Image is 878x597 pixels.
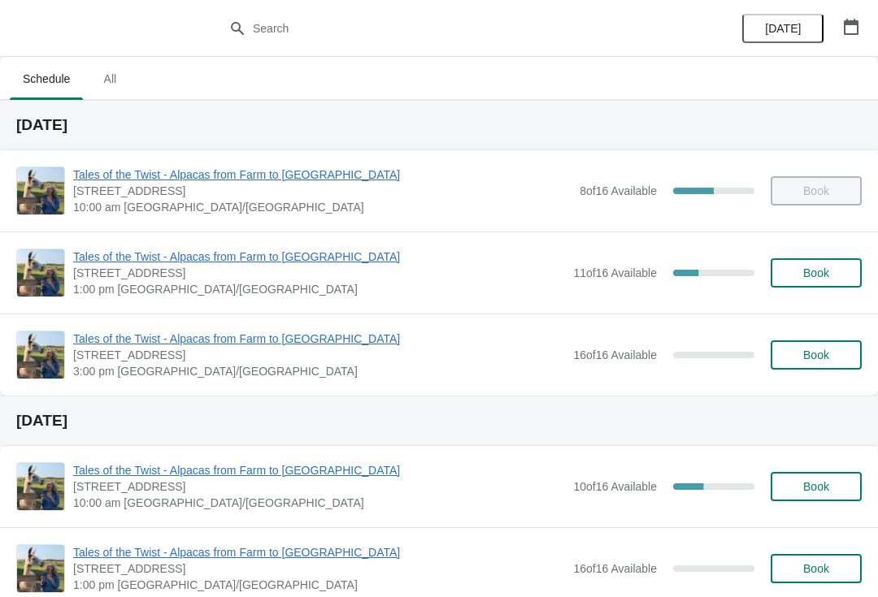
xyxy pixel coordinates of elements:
span: 8 of 16 Available [580,184,657,197]
button: Book [771,258,862,288]
span: [STREET_ADDRESS] [73,265,565,281]
span: 16 of 16 Available [573,348,657,361]
span: [DATE] [765,22,801,35]
span: Book [803,266,829,279]
span: Book [803,348,829,361]
button: Book [771,340,862,370]
h2: [DATE] [16,117,862,133]
img: Tales of the Twist - Alpacas from Farm to Yarn | 5627 Route 12, Tyne Valley, PE, Canada | 10:00 a... [17,463,64,510]
span: 1:00 pm [GEOGRAPHIC_DATA]/[GEOGRAPHIC_DATA] [73,281,565,297]
span: Tales of the Twist - Alpacas from Farm to [GEOGRAPHIC_DATA] [73,167,572,183]
img: Tales of the Twist - Alpacas from Farm to Yarn | 5627 Route 12, Tyne Valley, PE, Canada | 1:00 pm... [17,249,64,296]
button: [DATE] [742,14,824,43]
span: Tales of the Twist - Alpacas from Farm to [GEOGRAPHIC_DATA] [73,462,565,478]
img: Tales of the Twist - Alpacas from Farm to Yarn | 5627 Route 12, Tyne Valley, PE, Canada | 1:00 pm... [17,545,64,592]
span: 11 of 16 Available [573,266,657,279]
button: Book [771,472,862,501]
span: Schedule [10,64,83,93]
span: 10:00 am [GEOGRAPHIC_DATA]/[GEOGRAPHIC_DATA] [73,495,565,511]
h2: [DATE] [16,413,862,429]
span: Tales of the Twist - Alpacas from Farm to [GEOGRAPHIC_DATA] [73,544,565,560]
input: Search [252,14,658,43]
span: [STREET_ADDRESS] [73,347,565,363]
button: Book [771,554,862,583]
span: All [89,64,130,93]
span: 3:00 pm [GEOGRAPHIC_DATA]/[GEOGRAPHIC_DATA] [73,363,565,379]
img: Tales of the Twist - Alpacas from Farm to Yarn | 5627 Route 12, Tyne Valley, PE, Canada | 10:00 a... [17,167,64,214]
span: [STREET_ADDRESS] [73,478,565,495]
span: Tales of the Twist - Alpacas from Farm to [GEOGRAPHIC_DATA] [73,331,565,347]
span: 16 of 16 Available [573,562,657,575]
span: [STREET_ADDRESS] [73,560,565,577]
span: [STREET_ADDRESS] [73,183,572,199]
span: Book [803,480,829,493]
span: 10 of 16 Available [573,480,657,493]
span: 1:00 pm [GEOGRAPHIC_DATA]/[GEOGRAPHIC_DATA] [73,577,565,593]
span: Book [803,562,829,575]
span: Tales of the Twist - Alpacas from Farm to [GEOGRAPHIC_DATA] [73,249,565,265]
span: 10:00 am [GEOGRAPHIC_DATA]/[GEOGRAPHIC_DATA] [73,199,572,215]
img: Tales of the Twist - Alpacas from Farm to Yarn | 5627 Route 12, Tyne Valley, PE, Canada | 3:00 pm... [17,331,64,379]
